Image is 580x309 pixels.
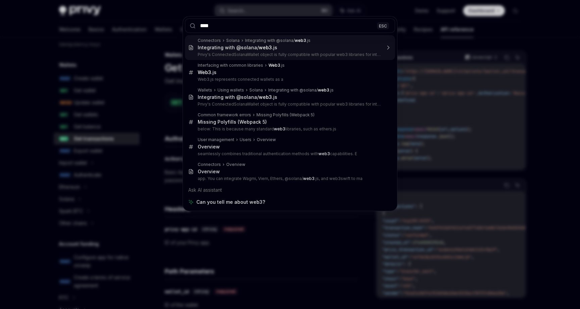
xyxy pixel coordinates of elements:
div: Connectors [198,38,221,43]
div: Connectors [198,162,221,167]
div: Overview [257,137,276,142]
p: Web3.js represents connected wallets as a [198,77,381,82]
p: app. You can integrate Wagmi, Viem, Ethers, @solana/ .js, and web3swift to ma [198,176,381,181]
div: Overview [198,144,220,150]
p: Privy's ConnectedSolanaWallet object is fully compatible with popular web3 libraries for interfacin [198,52,381,57]
div: Integrating with @solana/ .js [198,45,277,51]
b: Web3 [198,69,211,75]
p: Privy's ConnectedSolanaWallet object is fully compatible with popular web3 libraries for interfacin [198,102,381,107]
div: Users [240,137,251,142]
span: Can you tell me about web3? [196,199,265,205]
div: Integrating with @solana/ .js [245,38,310,43]
b: web3 [259,45,272,50]
b: web3 [303,176,315,181]
p: seamlessly combines traditional authentication methods with capabilities. E [198,151,381,157]
div: Missing Polyfills (Webpack 5) [256,112,315,118]
div: Missing Polyfills (Webpack 5) [198,119,267,125]
div: .js [269,63,285,68]
b: web3 [259,94,272,100]
b: web3 [274,126,285,131]
div: ESC [377,22,389,29]
div: .js [198,69,216,75]
div: Interfacing with common libraries [198,63,263,68]
div: Solana [226,38,240,43]
div: Overview [198,169,220,175]
b: web3 [295,38,306,43]
div: User management [198,137,234,142]
div: Wallets [198,87,212,93]
div: Using wallets [217,87,244,93]
div: Integrating with @solana/ .js [268,87,334,93]
div: Integrating with @solana/ .js [198,94,277,100]
div: Common framework errors [198,112,251,118]
div: Solana [249,87,263,93]
div: Overview [226,162,245,167]
b: Web3 [269,63,280,68]
div: Ask AI assistant [185,184,395,196]
b: web3 [319,151,330,156]
b: web3 [318,87,329,92]
p: below: This is because many standard libraries, such as ethers.js [198,126,381,132]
